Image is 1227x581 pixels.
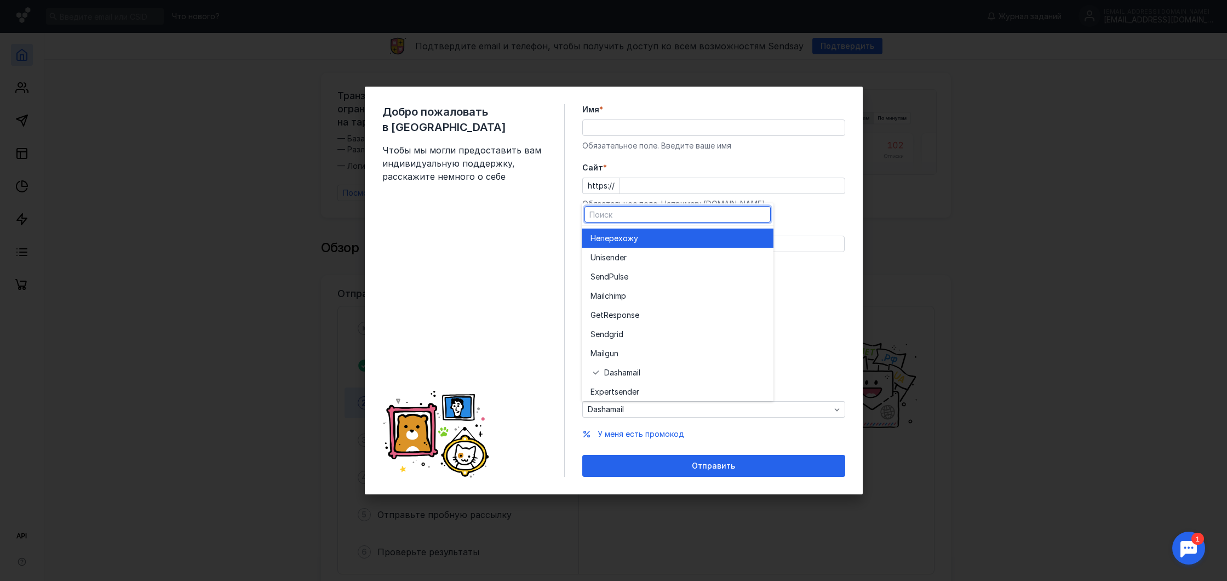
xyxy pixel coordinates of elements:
[582,286,773,305] button: Mailchimp
[582,305,773,324] button: GetResponse
[382,104,547,135] span: Добро пожаловать в [GEOGRAPHIC_DATA]
[582,363,773,382] button: Dashamail
[600,233,638,244] span: перехожу
[605,348,618,359] span: gun
[582,267,773,286] button: SendPulse
[382,144,547,183] span: Чтобы мы могли предоставить вам индивидуальную поддержку, расскажите немного о себе
[585,207,770,222] input: Поиск
[590,271,624,282] span: SendPuls
[692,462,735,471] span: Отправить
[624,271,628,282] span: e
[590,329,617,340] span: Sendgr
[25,7,37,19] div: 1
[598,429,684,440] button: У меня есть промокод
[590,233,600,244] span: Не
[598,429,684,438] span: У меня есть промокод
[621,290,626,301] span: p
[582,226,773,401] div: grid
[617,329,623,340] span: id
[624,252,627,263] span: r
[582,401,845,418] button: Dashamail
[582,344,773,363] button: Mailgun
[582,104,599,115] span: Имя
[582,324,773,344] button: Sendgrid
[596,310,639,321] span: etResponse
[590,252,624,263] span: Unisende
[582,162,603,173] span: Cайт
[590,310,596,321] span: G
[588,405,624,414] span: Dashamail
[582,248,773,267] button: Unisender
[599,386,639,397] span: pertsender
[582,198,845,209] div: Обязательное поле. Например: [DOMAIN_NAME]
[590,348,605,359] span: Mail
[639,367,640,378] span: l
[582,455,845,477] button: Отправить
[590,386,599,397] span: Ex
[582,229,773,248] button: Неперехожу
[604,367,639,378] span: Dashamai
[590,290,621,301] span: Mailchim
[582,382,773,401] button: Expertsender
[582,140,845,151] div: Обязательное поле. Введите ваше имя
